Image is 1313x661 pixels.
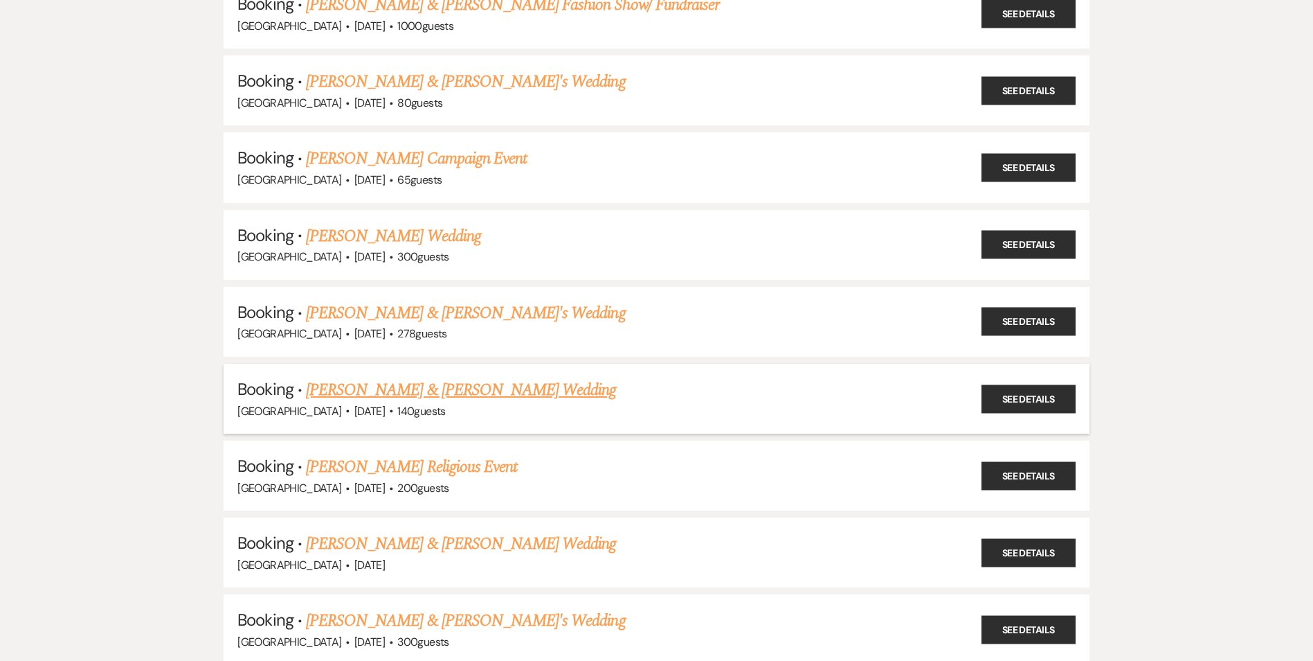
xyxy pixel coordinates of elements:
a: See Details [981,461,1076,490]
span: 80 guests [397,96,442,110]
span: [DATE] [354,249,385,264]
span: [DATE] [354,326,385,341]
a: See Details [981,76,1076,105]
span: [DATE] [354,173,385,187]
a: See Details [981,153,1076,182]
span: [DATE] [354,481,385,495]
a: [PERSON_NAME] Religious Event [306,455,517,479]
span: [GEOGRAPHIC_DATA] [237,19,341,33]
span: Booking [237,455,293,477]
span: Booking [237,378,293,400]
span: Booking [237,301,293,323]
a: See Details [981,385,1076,413]
span: [DATE] [354,404,385,418]
a: See Details [981,308,1076,336]
a: [PERSON_NAME] & [PERSON_NAME] Wedding [306,378,616,403]
span: [GEOGRAPHIC_DATA] [237,96,341,110]
span: 278 guests [397,326,446,341]
span: 140 guests [397,404,445,418]
a: See Details [981,231,1076,259]
span: 300 guests [397,249,449,264]
span: Booking [237,70,293,91]
a: [PERSON_NAME] Wedding [306,224,481,249]
span: 300 guests [397,635,449,649]
span: Booking [237,609,293,631]
span: [GEOGRAPHIC_DATA] [237,481,341,495]
span: Booking [237,224,293,246]
span: Booking [237,532,293,554]
span: 200 guests [397,481,449,495]
span: [DATE] [354,635,385,649]
a: [PERSON_NAME] Campaign Event [306,146,527,171]
span: [GEOGRAPHIC_DATA] [237,635,341,649]
span: [GEOGRAPHIC_DATA] [237,173,341,187]
span: [DATE] [354,19,385,33]
span: 65 guests [397,173,442,187]
a: [PERSON_NAME] & [PERSON_NAME]'s Wedding [306,69,626,94]
a: [PERSON_NAME] & [PERSON_NAME]'s Wedding [306,301,626,326]
span: [GEOGRAPHIC_DATA] [237,326,341,341]
span: [GEOGRAPHIC_DATA] [237,249,341,264]
span: 1000 guests [397,19,453,33]
a: [PERSON_NAME] & [PERSON_NAME] Wedding [306,531,616,556]
a: See Details [981,616,1076,644]
span: [GEOGRAPHIC_DATA] [237,558,341,572]
a: See Details [981,538,1076,567]
span: [GEOGRAPHIC_DATA] [237,404,341,418]
span: [DATE] [354,96,385,110]
span: Booking [237,147,293,168]
a: [PERSON_NAME] & [PERSON_NAME]'s Wedding [306,608,626,633]
span: [DATE] [354,558,385,572]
